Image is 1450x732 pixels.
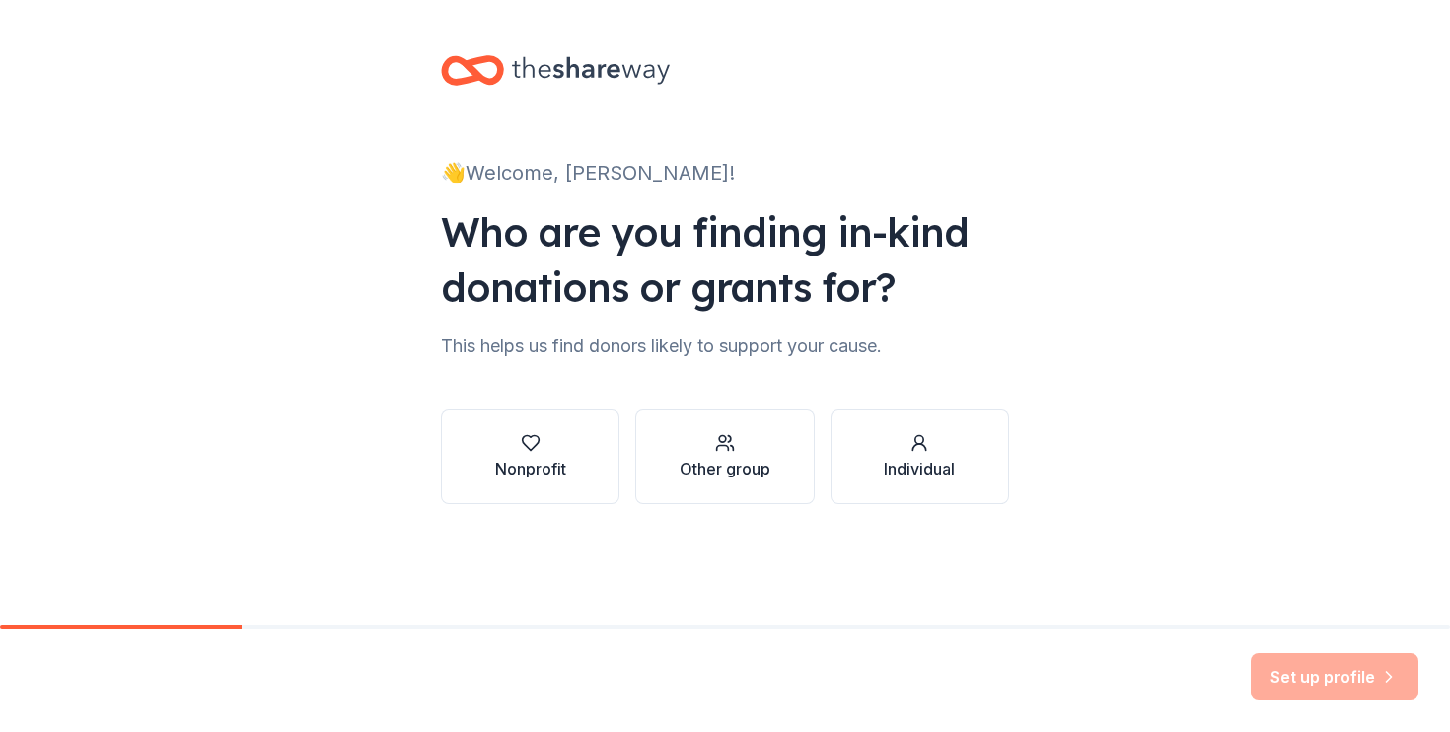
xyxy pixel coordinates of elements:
[441,409,619,504] button: Nonprofit
[635,409,814,504] button: Other group
[884,457,955,480] div: Individual
[441,204,1009,315] div: Who are you finding in-kind donations or grants for?
[680,457,770,480] div: Other group
[831,409,1009,504] button: Individual
[495,457,566,480] div: Nonprofit
[441,157,1009,188] div: 👋 Welcome, [PERSON_NAME]!
[441,330,1009,362] div: This helps us find donors likely to support your cause.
